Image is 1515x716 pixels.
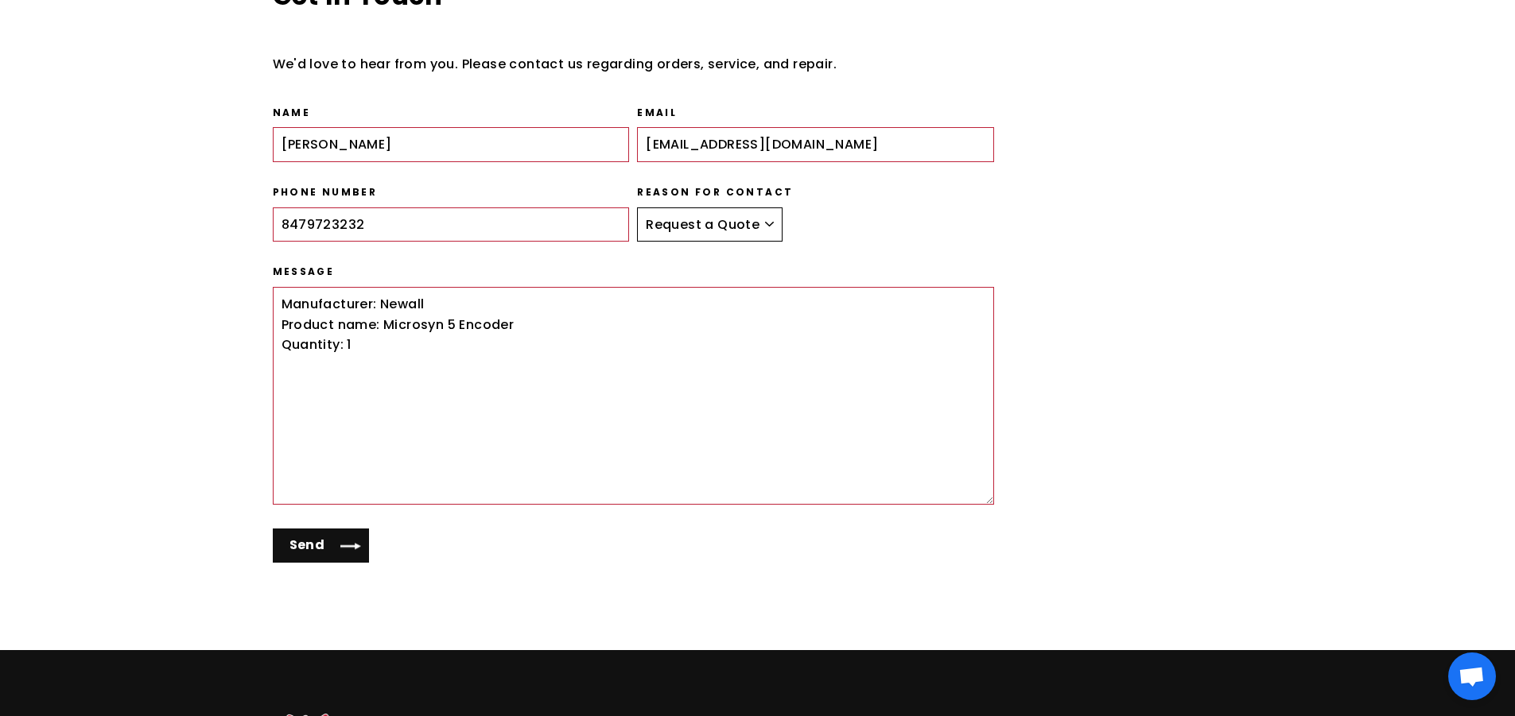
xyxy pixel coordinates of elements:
label: Reason for contact [637,186,994,199]
input: Send [273,528,370,563]
label: Name [273,106,630,120]
label: Message [273,265,995,279]
label: Phone number [273,186,630,199]
label: Email [637,106,994,120]
a: Open chat [1448,652,1496,700]
div: We'd love to hear from you. Please contact us regarding orders, service, and repair. [273,54,995,75]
